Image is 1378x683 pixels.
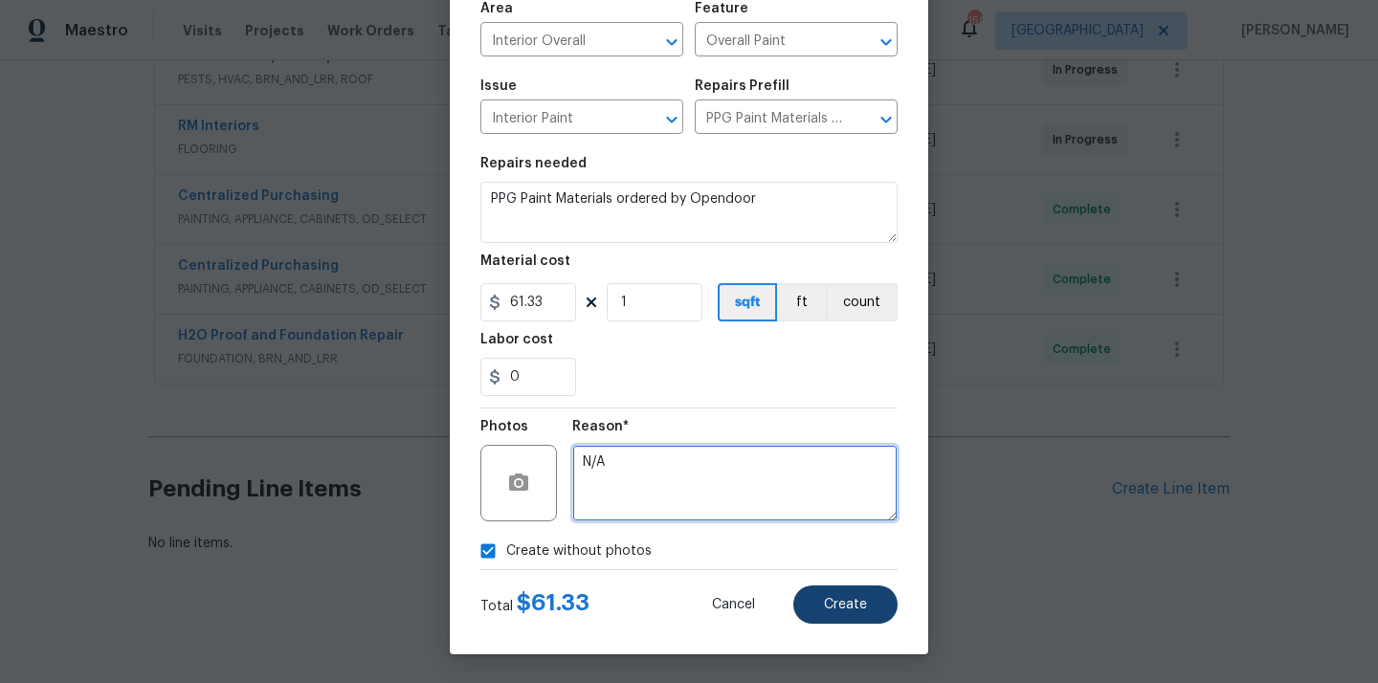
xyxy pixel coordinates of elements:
[824,598,867,612] span: Create
[480,333,553,346] h5: Labor cost
[480,420,528,433] h5: Photos
[793,585,898,624] button: Create
[718,283,777,321] button: sqft
[480,593,589,616] div: Total
[480,79,517,93] h5: Issue
[506,541,652,562] span: Create without photos
[517,591,589,614] span: $ 61.33
[695,79,789,93] h5: Repairs Prefill
[572,420,629,433] h5: Reason*
[658,29,685,55] button: Open
[480,254,570,268] h5: Material cost
[658,106,685,133] button: Open
[873,29,900,55] button: Open
[480,157,587,170] h5: Repairs needed
[572,445,898,521] textarea: N/A
[777,283,826,321] button: ft
[712,598,755,612] span: Cancel
[681,585,786,624] button: Cancel
[480,2,513,15] h5: Area
[826,283,898,321] button: count
[695,2,748,15] h5: Feature
[873,106,900,133] button: Open
[480,182,898,243] textarea: PPG Paint Materials ordered by Opendoor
